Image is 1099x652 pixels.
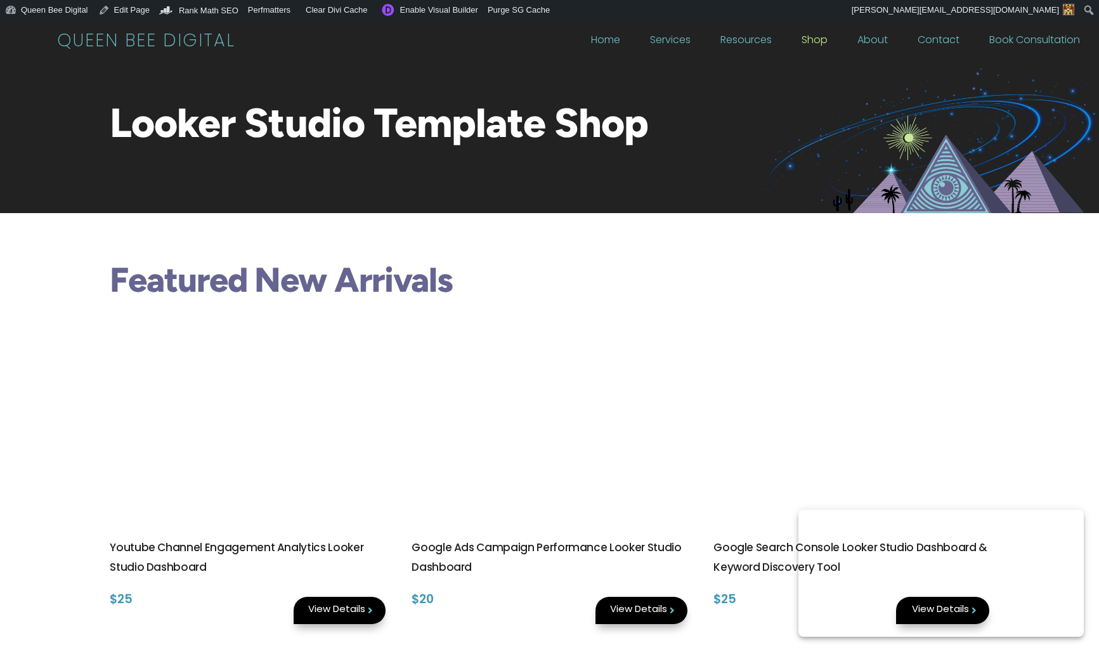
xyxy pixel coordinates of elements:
[57,32,235,52] p: QUEEN BEE DIGITAL
[110,591,385,611] p: $25
[713,591,989,611] p: $25
[412,539,687,578] p: Google Ads Campaign Performance Looker Studio Dashboard
[110,539,385,578] p: Youtube Channel Engagement Analytics Looker Studio Dashboard
[802,36,828,50] a: Shop
[110,103,989,158] h1: Looker Studio Template Shop
[110,263,989,311] h2: Featured New Arrivals
[650,36,691,50] a: Services
[713,342,989,526] img: [QBD] Looker Studio Dashboard Reseale Cover Shots (956 x 504 px) - Google Ads Landscape (1928 x 1...
[595,597,687,624] a: View Details
[857,36,888,50] a: About
[989,36,1080,50] a: Book Consultation
[412,342,687,526] img: [QBD] Looker Studio Dashboard Reseale Cover Shots (956 x 504 px) - Google Ads Landscape (1928 x 1...
[591,36,620,50] a: Home
[412,591,687,611] p: $20
[713,539,989,578] p: Google Search Console Looker Studio Dashboard & Keyword Discovery Tool
[294,597,386,624] a: View Details
[720,36,772,50] a: Resources
[15,26,43,54] img: QBD Logo
[918,36,959,50] a: Contact
[179,6,238,15] span: Rank Math SEO
[110,342,385,526] img: [QBD] Looker Studio Dashboard Reseale Cover Shots (956 x 504 px) - Google Ads Landscape (1928 x 1...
